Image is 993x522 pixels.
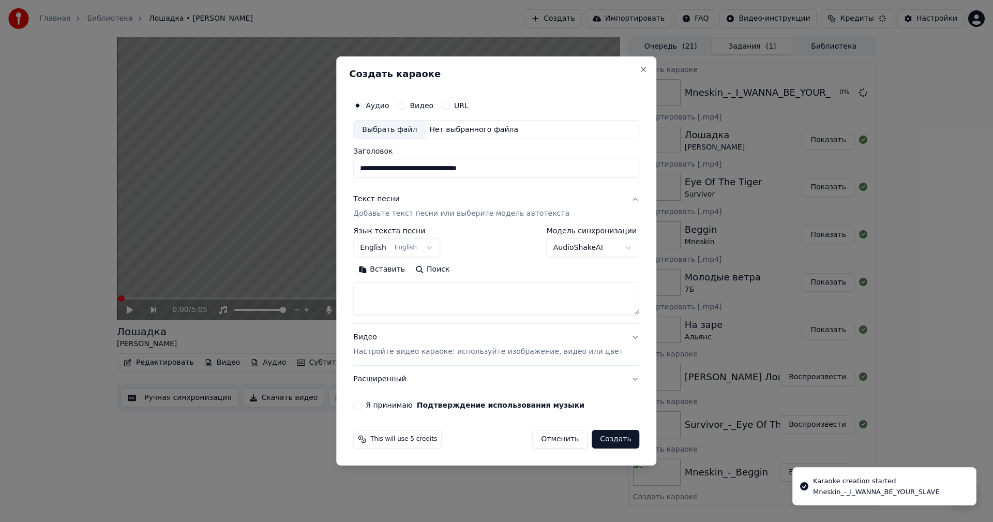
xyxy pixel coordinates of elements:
[353,262,410,278] button: Вставить
[532,430,588,449] button: Отменить
[353,148,639,155] label: Заголовок
[353,228,440,235] label: Язык текста песни
[353,366,639,393] button: Расширенный
[353,186,639,228] button: Текст песниДобавьте текст песни или выберите модель автотекста
[547,228,640,235] label: Модель синхронизации
[353,333,623,357] div: Видео
[366,401,584,409] label: Я принимаю
[417,401,584,409] button: Я принимаю
[354,121,425,139] div: Выбрать файл
[410,102,433,109] label: Видео
[592,430,639,449] button: Создать
[366,102,389,109] label: Аудио
[370,435,437,443] span: This will use 5 credits
[425,125,522,135] div: Нет выбранного файла
[353,195,400,205] div: Текст песни
[353,228,639,324] div: Текст песниДобавьте текст песни или выберите модель автотекста
[353,209,569,219] p: Добавьте текст песни или выберите модель автотекста
[353,324,639,366] button: ВидеоНастройте видео караоке: используйте изображение, видео или цвет
[349,69,643,79] h2: Создать караоке
[353,347,623,357] p: Настройте видео караоке: используйте изображение, видео или цвет
[410,262,455,278] button: Поиск
[454,102,469,109] label: URL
